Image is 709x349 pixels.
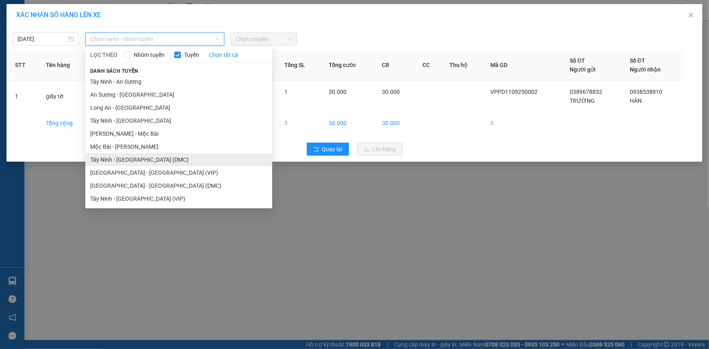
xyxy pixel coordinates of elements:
span: down [215,37,220,41]
th: STT [9,50,39,81]
span: HÂN [630,98,642,104]
button: uploadLên hàng [357,143,403,156]
input: 11/09/2025 [17,35,67,43]
span: VPPD1109250002 [490,89,538,95]
span: close [688,12,694,18]
li: An Sương - [GEOGRAPHIC_DATA] [85,88,272,101]
th: Tên hàng [39,50,92,81]
th: Mã GD [484,50,563,81]
td: 1 [9,81,39,112]
span: Quay lại [322,145,343,154]
a: Chọn tất cả [209,50,238,59]
span: 0938538810 [630,89,662,95]
span: Số ĐT [630,57,645,64]
td: 30.000 [375,112,416,134]
li: Tây Ninh - [GEOGRAPHIC_DATA] [85,114,272,127]
td: 1 [278,112,322,134]
td: 1 [484,112,563,134]
li: Tây Ninh - [GEOGRAPHIC_DATA] (DMC) [85,153,272,166]
span: Nhóm tuyến [130,50,168,59]
span: Chọn tuyến - nhóm tuyến [90,33,219,45]
th: Thu hộ [443,50,484,81]
span: Số ĐT [570,57,585,64]
td: Tổng cộng [39,112,92,134]
button: rollbackQuay lại [307,143,349,156]
span: 30.000 [382,89,400,95]
th: CR [375,50,416,81]
li: Mộc Bài - [PERSON_NAME] [85,140,272,153]
span: Tuyến [181,50,202,59]
button: Close [680,4,702,27]
th: Tổng cước [322,50,375,81]
span: rollback [313,146,319,153]
span: Danh sách tuyến [85,67,143,75]
span: Người nhận [630,66,661,73]
th: CC [416,50,443,81]
span: Người gửi [570,66,596,73]
li: [GEOGRAPHIC_DATA] - [GEOGRAPHIC_DATA] (DMC) [85,179,272,192]
li: [PERSON_NAME] - Mộc Bài [85,127,272,140]
span: XÁC NHẬN SỐ HÀNG LÊN XE [16,11,101,19]
td: 30.000 [322,112,375,134]
span: LỌC THEO [90,50,117,59]
li: Long An - [GEOGRAPHIC_DATA] [85,101,272,114]
li: [GEOGRAPHIC_DATA] - [GEOGRAPHIC_DATA] (VIP) [85,166,272,179]
span: 0389678852 [570,89,603,95]
span: 30.000 [329,89,347,95]
span: TRƯỜNG [570,98,595,104]
span: 1 [284,89,288,95]
td: giấy tờ [39,81,92,112]
li: Tây Ninh - [GEOGRAPHIC_DATA] (VIP) [85,192,272,205]
li: Tây Ninh - An Sương [85,75,272,88]
span: Chọn chuyến [236,33,292,45]
th: Tổng SL [278,50,322,81]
